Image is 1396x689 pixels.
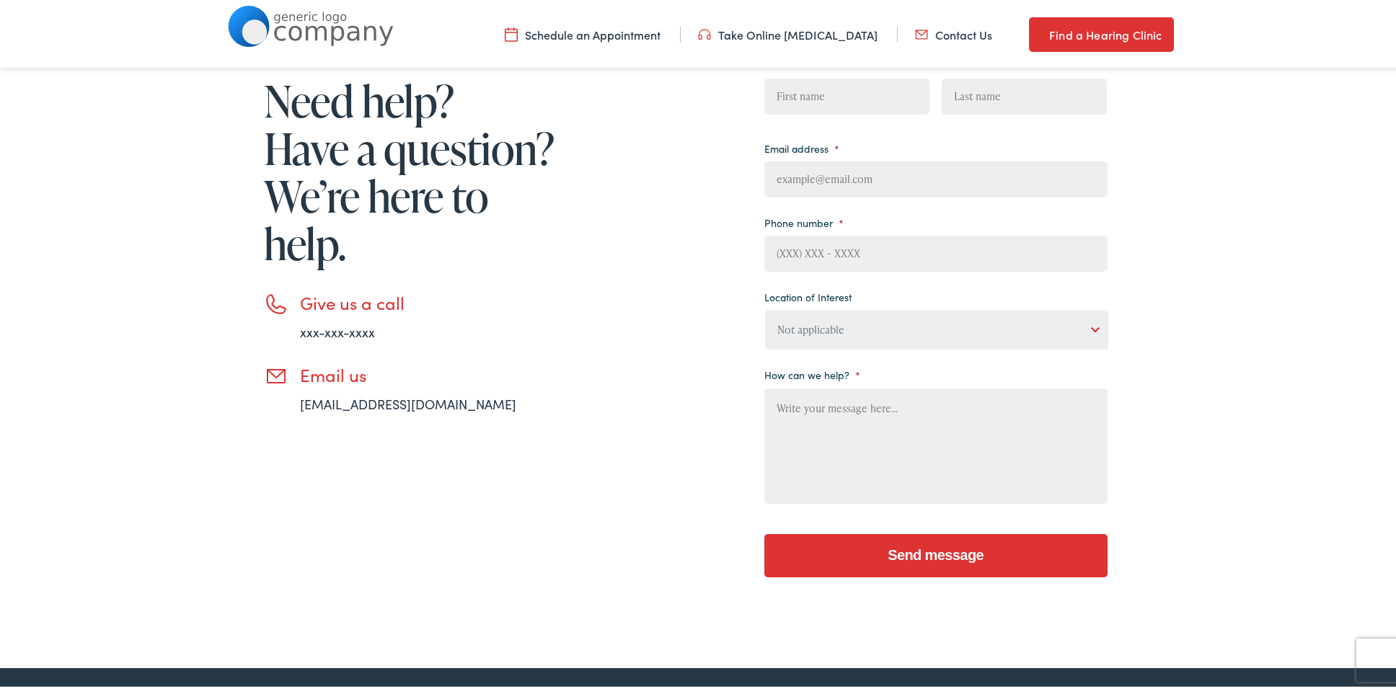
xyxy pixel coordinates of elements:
a: Schedule an Appointment [505,24,661,40]
label: How can we help? [764,365,860,378]
h3: Email us [300,362,560,383]
img: utility icon [915,24,928,40]
a: [EMAIL_ADDRESS][DOMAIN_NAME] [300,392,516,410]
h3: Give us a call [300,290,560,311]
a: xxx-xxx-xxxx [300,320,375,338]
a: Take Online [MEDICAL_DATA] [698,24,878,40]
label: Phone number [764,213,844,226]
input: example@email.com [764,159,1108,195]
img: utility icon [505,24,518,40]
label: Email address [764,139,839,152]
img: utility icon [698,24,711,40]
input: Last name [942,76,1107,112]
a: Contact Us [915,24,992,40]
a: Find a Hearing Clinic [1029,14,1173,49]
label: Location of Interest [764,288,852,301]
input: Send message [764,531,1108,574]
input: (XXX) XXX - XXXX [764,233,1108,269]
h1: Need help? Have a question? We’re here to help. [264,74,560,265]
img: utility icon [1029,23,1042,40]
input: First name [764,76,929,112]
label: Your name [764,54,824,67]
